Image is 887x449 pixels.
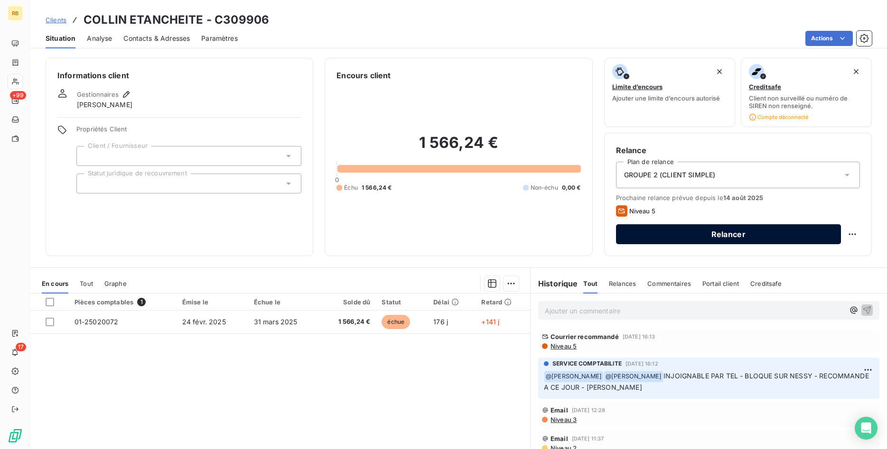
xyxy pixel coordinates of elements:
div: Délai [433,298,470,306]
span: Client non surveillé ou numéro de SIREN non renseigné. [749,94,864,110]
h6: Encours client [336,70,391,81]
span: [DATE] 16:13 [623,334,655,339]
span: Portail client [702,280,739,287]
span: SERVICE COMPTABILITE [552,359,622,368]
span: 176 j [433,318,448,326]
h6: Historique [531,278,578,289]
span: 0,00 € [562,183,581,192]
div: Émise le [182,298,243,306]
span: +141 j [481,318,499,326]
a: +99 [8,93,22,108]
span: En cours [42,280,68,287]
span: 1 [137,298,146,306]
span: 17 [16,343,26,351]
span: Situation [46,34,75,43]
span: Creditsafe [749,83,781,91]
span: @ [PERSON_NAME] [604,371,663,382]
img: Logo LeanPay [8,428,23,443]
span: INJOIGNABLE PAR TEL - BLOQUE SUR NESSY - RECOMMANDE A CE JOUR - [PERSON_NAME] [544,372,871,391]
span: 14 août 2025 [723,194,764,202]
span: [DATE] 11:37 [572,436,604,441]
span: 1 566,24 € [362,183,392,192]
span: 01-25020072 [75,318,119,326]
span: 0 [335,176,339,183]
span: 1 566,24 € [325,317,370,327]
div: Open Intercom Messenger [855,417,878,440]
h3: COLLIN ETANCHEITE - C309906 [84,11,269,28]
span: Paramètres [201,34,238,43]
span: Graphe [104,280,127,287]
span: Tout [583,280,598,287]
span: @ [PERSON_NAME] [544,371,603,382]
span: Tout [80,280,93,287]
span: Propriétés Client [76,125,301,138]
span: échue [382,315,410,329]
input: Ajouter une valeur [84,152,92,160]
span: Courrier recommandé [551,333,619,340]
div: Solde dû [325,298,370,306]
span: Email [551,435,568,442]
span: Niveau 5 [629,207,655,215]
span: Gestionnaires [77,91,119,98]
span: Commentaires [647,280,691,287]
button: Limite d’encoursAjouter une limite d’encours autorisé [604,58,735,127]
span: Relances [609,280,636,287]
span: GROUPE 2 (CLIENT SIMPLE) [624,170,716,180]
h2: 1 566,24 € [336,133,580,162]
h6: Relance [616,145,860,156]
span: [DATE] 16:12 [626,361,658,367]
span: 31 mars 2025 [254,318,298,326]
a: Clients [46,15,66,25]
span: Clients [46,16,66,24]
input: Ajouter une valeur [84,179,92,188]
span: Analyse [87,34,112,43]
h6: Informations client [57,70,301,81]
span: Ajouter une limite d’encours autorisé [612,94,720,102]
span: Prochaine relance prévue depuis le [616,194,860,202]
span: Niveau 5 [550,342,577,350]
span: Creditsafe [750,280,782,287]
span: Échu [344,183,358,192]
button: Relancer [616,224,841,244]
div: Échue le [254,298,314,306]
div: Pièces comptables [75,298,171,306]
span: [PERSON_NAME] [77,100,132,110]
div: RB [8,6,23,21]
span: Contacts & Adresses [123,34,190,43]
span: Niveau 3 [550,416,577,423]
span: [DATE] 12:28 [572,407,606,413]
span: Limite d’encours [612,83,663,91]
div: Statut [382,298,422,306]
span: Compte déconnecté [749,113,808,121]
span: Non-échu [531,183,558,192]
span: 24 févr. 2025 [182,318,226,326]
span: Email [551,406,568,414]
div: Retard [481,298,524,306]
button: CreditsafeClient non surveillé ou numéro de SIREN non renseigné.Compte déconnecté [741,58,872,127]
button: Actions [805,31,853,46]
span: +99 [10,91,26,100]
